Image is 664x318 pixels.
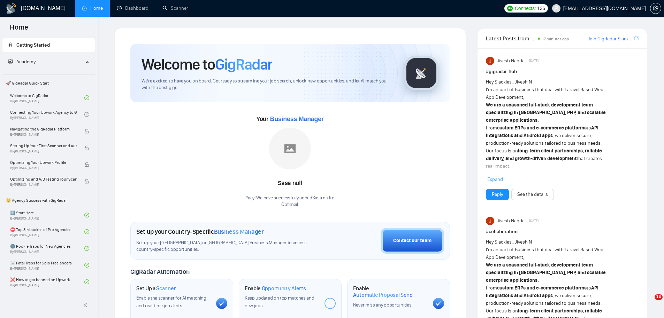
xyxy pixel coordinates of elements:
[8,42,13,47] span: rocket
[84,279,89,284] span: check-circle
[486,262,606,283] strong: We are a seasoned full-stack development team specializing in [GEOGRAPHIC_DATA], PHP, and scalabl...
[542,37,569,41] span: 17 minutes ago
[84,246,89,251] span: check-circle
[84,179,89,184] span: lock
[10,107,84,122] a: Connecting Your Upwork Agency to GigRadarBy[PERSON_NAME]
[84,213,89,217] span: check-circle
[655,294,663,300] span: 10
[8,59,36,65] span: Academy
[3,193,94,207] span: 👑 Agency Success with GigRadar
[8,59,13,64] span: fund-projection-screen
[246,201,334,208] p: Optimail .
[650,3,661,14] button: setting
[10,241,84,256] a: 🌚 Rookie Traps for New AgenciesBy[PERSON_NAME]
[10,149,77,153] span: By [PERSON_NAME]
[215,55,272,74] span: GigRadar
[84,162,89,167] span: lock
[486,148,602,161] strong: long-term client partnerships, reliable delivery, and growth-driven development
[486,228,639,236] h1: # collaboration
[486,102,606,123] strong: We are a seasoned full-stack development team specializing in [GEOGRAPHIC_DATA], PHP, and scalabl...
[10,166,77,170] span: By [PERSON_NAME]
[10,133,77,137] span: By [PERSON_NAME]
[404,56,439,90] img: gigradar-logo.png
[84,112,89,117] span: check-circle
[487,176,503,182] span: Expand
[486,68,639,75] h1: # gigradar-hub
[3,76,94,90] span: 🚀 GigRadar Quick Start
[262,285,306,292] span: Opportunity Alerts
[10,207,84,223] a: 1️⃣ Start HereBy[PERSON_NAME]
[10,90,84,105] a: Welcome to GigRadarBy[PERSON_NAME]
[10,159,77,166] span: Optimizing Your Upwork Profile
[245,285,306,292] h1: Enable
[82,5,103,11] a: homeHome
[136,295,206,309] span: Enable the scanner for AI matching and real-time job alerts.
[486,34,536,43] span: Latest Posts from the GigRadar Community
[486,57,494,65] img: Jivesh Nanda
[142,55,272,74] h1: Welcome to
[4,22,34,37] span: Home
[136,228,264,236] h1: Set up your Country-Specific
[650,6,661,11] a: setting
[2,38,95,52] li: Getting Started
[492,191,503,198] a: Reply
[246,195,334,208] div: Yaay! We have successfully added Sasa null to
[162,5,188,11] a: searchScanner
[10,176,77,183] span: Optimizing and A/B Testing Your Scanner for Better Results
[486,78,608,216] div: Hey Slackies.. Jivesh N I'm an part of Business that deal with Laravel Based Web-App Development,...
[16,42,50,48] span: Getting Started
[84,95,89,100] span: check-circle
[10,126,77,133] span: Navigating the GigRadar Platform
[486,189,509,200] button: Reply
[136,240,321,253] span: Set up your [GEOGRAPHIC_DATA] or [GEOGRAPHIC_DATA] Business Manager to access country-specific op...
[486,217,494,225] img: Jivesh Nanda
[6,3,17,14] img: logo
[497,57,525,65] span: Jivesh Nanda
[511,189,554,200] button: See the details
[269,128,311,169] img: placeholder.png
[517,191,548,198] a: See the details
[270,116,323,122] span: Business Manager
[515,5,536,12] span: Connects:
[16,59,36,65] span: Academy
[257,115,324,123] span: Your
[588,35,633,43] a: Join GigRadar Slack Community
[10,224,84,239] a: ⛔ Top 3 Mistakes of Pro AgenciesBy[PERSON_NAME]
[10,257,84,273] a: ☠️ Fatal Traps for Solo FreelancersBy[PERSON_NAME]
[84,145,89,150] span: lock
[156,285,176,292] span: Scanner
[136,285,176,292] h1: Set Up a
[10,142,77,149] span: Setting Up Your First Scanner and Auto-Bidder
[537,5,545,12] span: 136
[84,263,89,268] span: check-circle
[529,218,539,224] span: [DATE]
[554,6,559,11] span: user
[10,274,84,289] a: ❌ How to get banned on UpworkBy[PERSON_NAME]
[353,302,412,308] span: Never miss any opportunities.
[634,35,639,42] a: export
[507,6,513,11] img: upwork-logo.png
[84,129,89,134] span: lock
[10,183,77,187] span: By [PERSON_NAME]
[497,125,587,131] strong: custom ERPs and e-commerce platforms
[130,268,189,276] span: GigRadar Automation
[634,35,639,41] span: export
[529,58,539,64] span: [DATE]
[84,229,89,234] span: check-circle
[245,295,314,309] span: Keep updated on top matches and new jobs.
[214,228,264,236] span: Business Manager
[117,5,148,11] a: dashboardDashboard
[497,285,587,291] strong: custom ERPs and e-commerce platforms
[83,302,90,309] span: double-left
[353,285,427,299] h1: Enable
[353,292,413,299] span: Automatic Proposal Send
[381,228,444,254] button: Contact our team
[246,177,334,189] div: Sasa null
[393,237,432,245] div: Contact our team
[142,78,393,91] span: We're excited to have you on board. Get ready to streamline your job search, unlock new opportuni...
[497,217,525,225] span: Jivesh Nanda
[640,294,657,311] iframe: Intercom live chat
